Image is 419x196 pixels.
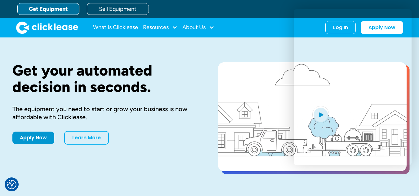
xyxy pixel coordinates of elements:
[64,131,109,145] a: Learn More
[218,62,407,171] a: open lightbox
[93,21,138,34] a: What Is Clicklease
[12,62,198,95] h1: Get your automated decision in seconds.
[294,9,412,165] iframe: Chat Window
[12,105,198,121] div: The equipment you need to start or grow your business is now affordable with Clicklease.
[17,3,79,15] a: Get Equipment
[16,21,78,34] img: Clicklease logo
[87,3,149,15] a: Sell Equipment
[16,21,78,34] a: home
[7,180,16,189] button: Consent Preferences
[182,21,214,34] div: About Us
[143,21,177,34] div: Resources
[7,180,16,189] img: Revisit consent button
[12,132,54,144] a: Apply Now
